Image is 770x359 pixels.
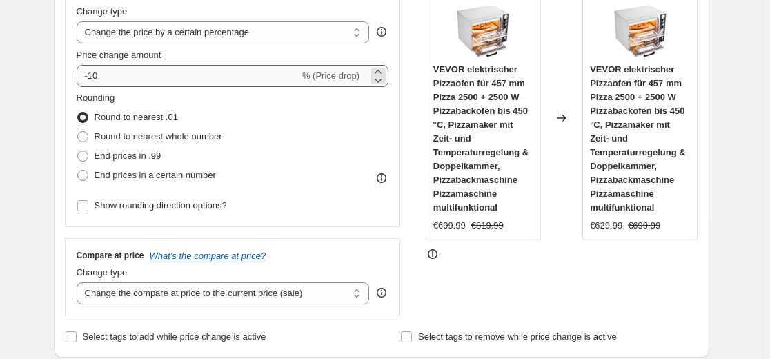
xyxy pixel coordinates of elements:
span: Rounding [77,93,115,103]
span: Round to nearest .01 [95,112,178,122]
span: End prices in .99 [95,151,161,161]
span: VEVOR elektrischer Pizzaofen für 457 mm Pizza 2500 + 2500 W Pizzabackofen bis 450 °C, Pizzamaker ... [590,64,685,213]
span: Select tags to add while price change is active [83,331,266,342]
span: Round to nearest whole number [95,131,222,142]
span: Change type [77,267,128,278]
button: What's the compare at price? [150,251,266,261]
h3: Compare at price [77,250,144,261]
img: 71FJkwRNl9L_80x.jpg [455,3,511,59]
strike: €699.99 [628,219,660,233]
span: End prices in a certain number [95,170,216,180]
span: Select tags to remove while price change is active [418,331,617,342]
div: €629.99 [590,219,622,233]
input: -15 [77,65,299,87]
span: Show rounding direction options? [95,200,227,211]
span: Price change amount [77,50,161,60]
span: % (Price drop) [302,70,359,81]
strike: €819.99 [471,219,504,233]
div: help [375,25,388,39]
span: VEVOR elektrischer Pizzaofen für 457 mm Pizza 2500 + 2500 W Pizzabackofen bis 450 °C, Pizzamaker ... [433,64,529,213]
img: 71FJkwRNl9L_80x.jpg [613,3,668,59]
div: help [375,286,388,300]
div: €699.99 [433,219,466,233]
span: Change type [77,6,128,17]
